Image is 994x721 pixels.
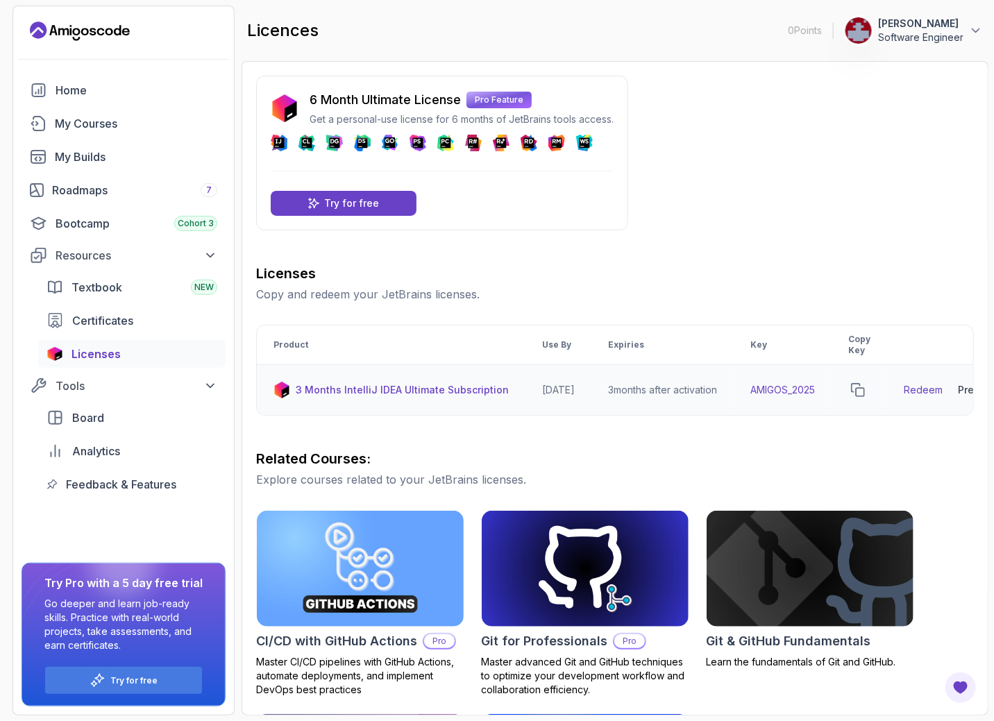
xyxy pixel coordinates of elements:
[47,347,63,361] img: jetbrains icon
[878,17,963,31] p: [PERSON_NAME]
[706,631,870,651] h2: Git & GitHub Fundamentals
[904,383,943,397] a: Redeem
[878,31,963,44] p: Software Engineer
[38,404,226,432] a: board
[22,373,226,398] button: Tools
[273,382,290,398] img: jetbrains icon
[591,325,734,365] th: Expiries
[310,90,461,110] p: 6 Month Ultimate License
[71,279,122,296] span: Textbook
[66,476,176,493] span: Feedback & Features
[72,312,133,329] span: Certificates
[734,365,832,416] td: AMIGOS_2025
[22,143,226,171] a: builds
[72,409,104,426] span: Board
[525,365,591,416] td: [DATE]
[591,365,734,416] td: 3 months after activation
[481,631,607,651] h2: Git for Professionals
[256,510,464,697] a: CI/CD with GitHub Actions cardCI/CD with GitHub ActionsProMaster CI/CD pipelines with GitHub Acti...
[22,110,226,137] a: courses
[44,666,203,695] button: Try for free
[944,671,977,704] button: Open Feedback Button
[256,286,974,303] p: Copy and redeem your JetBrains licenses.
[178,218,214,229] span: Cohort 3
[55,115,217,132] div: My Courses
[734,325,832,365] th: Key
[706,510,914,669] a: Git & GitHub Fundamentals cardGit & GitHub FundamentalsLearn the fundamentals of Git and GitHub.
[56,82,217,99] div: Home
[706,655,914,669] p: Learn the fundamentals of Git and GitHub.
[424,634,455,648] p: Pro
[206,185,212,196] span: 7
[44,597,203,652] p: Go deeper and learn job-ready skills. Practice with real-world projects, take assessments, and ea...
[256,631,417,651] h2: CI/CD with GitHub Actions
[482,511,689,627] img: Git for Professionals card
[194,282,214,293] span: NEW
[256,655,464,697] p: Master CI/CD pipelines with GitHub Actions, automate deployments, and implement DevOps best pract...
[481,510,689,697] a: Git for Professionals cardGit for ProfessionalsProMaster advanced Git and GitHub techniques to op...
[271,94,298,122] img: jetbrains icon
[55,149,217,165] div: My Builds
[256,264,974,283] h3: Licenses
[310,112,614,126] p: Get a personal-use license for 6 months of JetBrains tools access.
[271,191,416,216] a: Try for free
[72,443,120,459] span: Analytics
[22,243,226,268] button: Resources
[257,325,525,365] th: Product
[247,19,319,42] h2: licences
[52,182,217,198] div: Roadmaps
[614,634,645,648] p: Pro
[296,383,509,397] p: 3 Months IntelliJ IDEA Ultimate Subscription
[256,449,974,468] h3: Related Courses:
[22,176,226,204] a: roadmaps
[30,20,130,42] a: Landing page
[22,210,226,237] a: bootcamp
[71,346,121,362] span: Licenses
[525,325,591,365] th: Use By
[22,76,226,104] a: home
[325,196,380,210] p: Try for free
[56,378,217,394] div: Tools
[38,340,226,368] a: licenses
[845,17,872,44] img: user profile image
[38,273,226,301] a: textbook
[111,675,158,686] a: Try for free
[257,511,464,627] img: CI/CD with GitHub Actions card
[848,380,868,400] button: copy-button
[832,325,887,365] th: Copy Key
[788,24,822,37] p: 0 Points
[466,92,532,108] p: Pro Feature
[845,17,983,44] button: user profile image[PERSON_NAME]Software Engineer
[38,307,226,334] a: certificates
[56,247,217,264] div: Resources
[56,215,217,232] div: Bootcamp
[256,471,974,488] p: Explore courses related to your JetBrains licenses.
[707,511,913,627] img: Git & GitHub Fundamentals card
[38,437,226,465] a: analytics
[38,470,226,498] a: feedback
[481,655,689,697] p: Master advanced Git and GitHub techniques to optimize your development workflow and collaboration...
